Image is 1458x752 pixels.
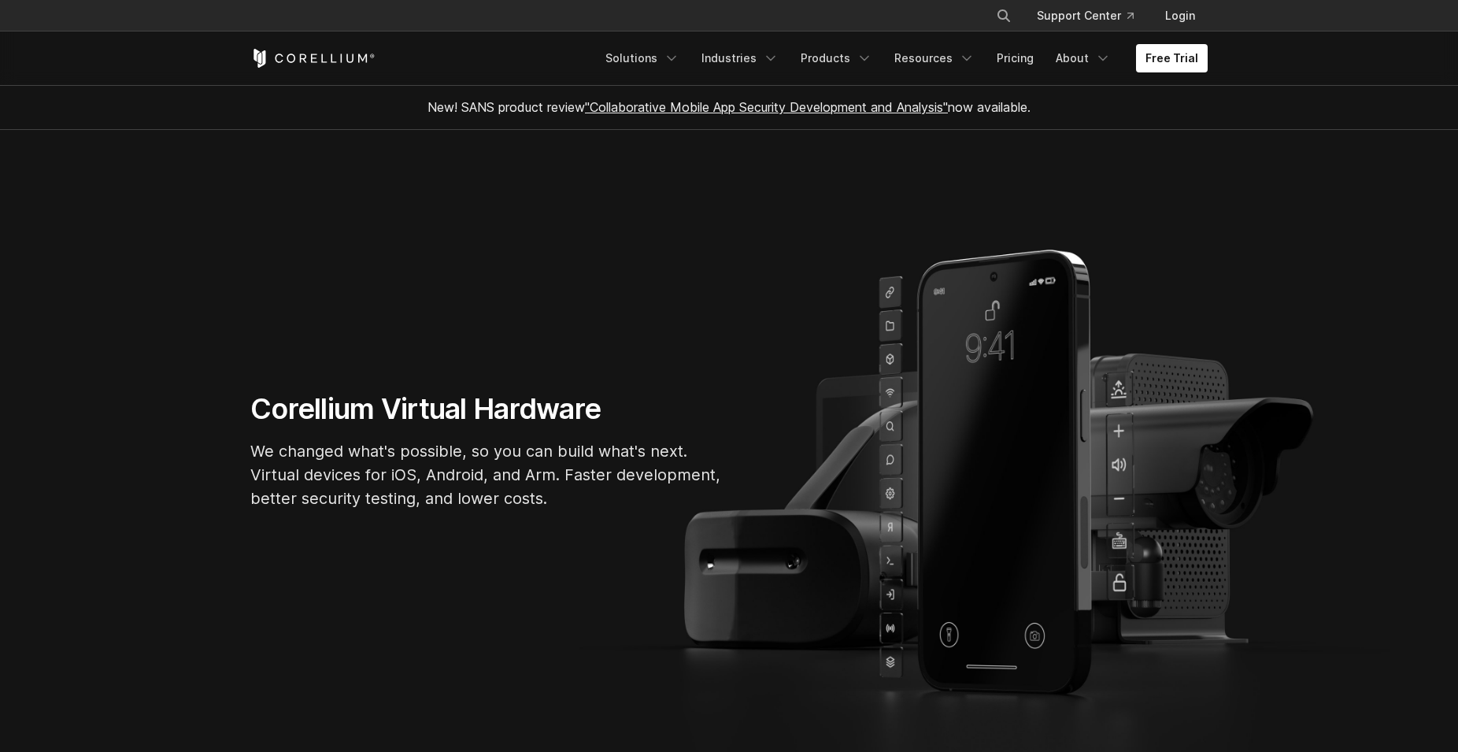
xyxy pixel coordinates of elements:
[885,44,984,72] a: Resources
[977,2,1208,30] div: Navigation Menu
[250,391,723,427] h1: Corellium Virtual Hardware
[585,99,948,115] a: "Collaborative Mobile App Security Development and Analysis"
[987,44,1043,72] a: Pricing
[250,439,723,510] p: We changed what's possible, so you can build what's next. Virtual devices for iOS, Android, and A...
[1046,44,1120,72] a: About
[596,44,1208,72] div: Navigation Menu
[692,44,788,72] a: Industries
[990,2,1018,30] button: Search
[1136,44,1208,72] a: Free Trial
[1153,2,1208,30] a: Login
[1024,2,1146,30] a: Support Center
[791,44,882,72] a: Products
[596,44,689,72] a: Solutions
[427,99,1031,115] span: New! SANS product review now available.
[250,49,376,68] a: Corellium Home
